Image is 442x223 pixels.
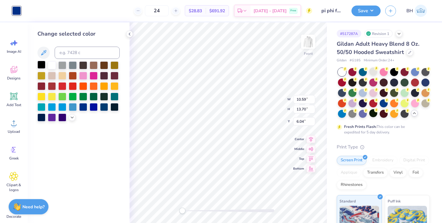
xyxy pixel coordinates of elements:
[344,124,420,135] div: This color can be expedited for 5 day delivery.
[415,5,427,17] img: Bella Hammerle
[350,58,361,63] span: # G185
[404,5,430,17] a: BH
[363,168,388,177] div: Transfers
[22,204,45,210] strong: Need help?
[7,49,21,54] span: Image AI
[406,7,413,14] span: BH
[302,36,314,48] img: Front
[337,30,361,37] div: # 517287A
[368,156,397,165] div: Embroidery
[8,129,20,134] span: Upload
[179,208,185,214] div: Accessibility label
[390,168,407,177] div: Vinyl
[145,5,169,16] input: – –
[7,76,21,81] span: Designs
[399,156,429,165] div: Digital Print
[209,8,225,14] span: $691.92
[293,147,304,152] span: Middle
[364,58,394,63] span: Minimum Order: 24 +
[290,9,296,13] span: Free
[9,156,19,161] span: Greek
[4,183,24,192] span: Clipart & logos
[293,166,304,171] span: Bottom
[344,124,377,129] strong: Fresh Prints Flash:
[337,168,361,177] div: Applique
[337,40,419,56] span: Gildan Adult Heavy Blend 8 Oz. 50/50 Hooded Sweatshirt
[337,156,366,165] div: Screen Print
[337,180,366,190] div: Rhinestones
[37,30,120,38] div: Change selected color
[55,47,120,59] input: e.g. 7428 c
[293,137,304,142] span: Center
[6,214,21,219] span: Decorate
[364,30,393,37] div: Revision 1
[351,6,381,16] button: Save
[6,102,21,107] span: Add Text
[337,58,347,63] span: Gildan
[189,8,202,14] span: $28.83
[388,198,401,204] span: Puff Ink
[337,144,430,151] div: Print Type
[409,168,423,177] div: Foil
[339,198,356,204] span: Standard
[293,156,304,161] span: Top
[304,51,313,56] div: Front
[254,8,287,14] span: [DATE] - [DATE]
[317,5,347,17] input: Untitled Design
